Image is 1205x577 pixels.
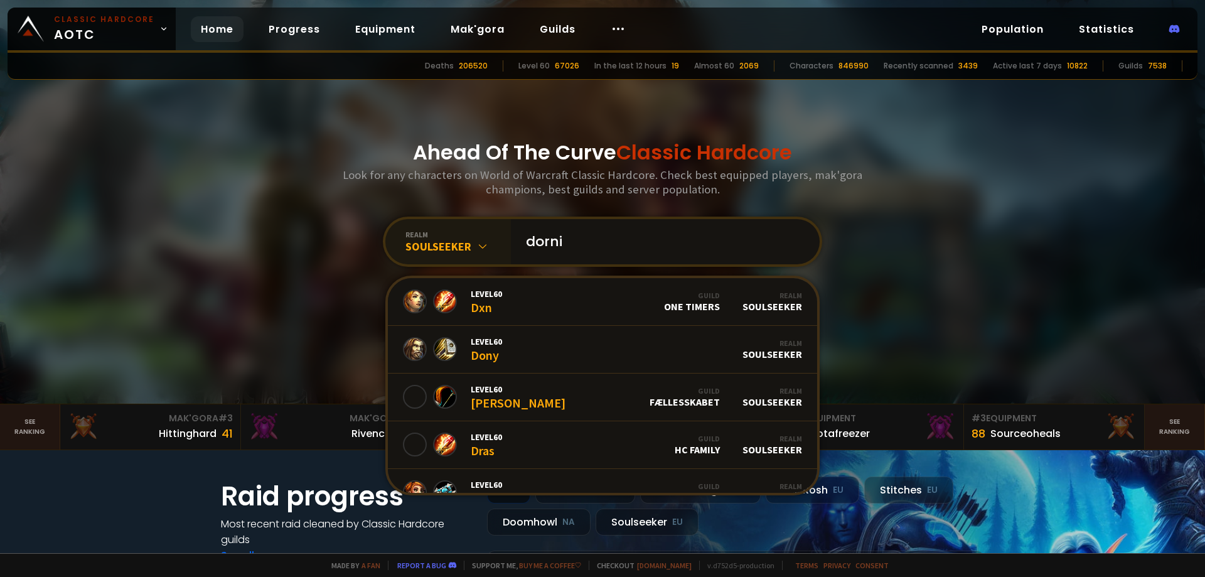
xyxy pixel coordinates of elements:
[664,291,720,313] div: One Timers
[742,386,802,408] div: Soulseeker
[742,338,802,348] div: Realm
[675,434,720,456] div: HC Family
[388,374,817,421] a: Level60[PERSON_NAME]GuildFællesskabetRealmSoulseeker
[471,431,502,458] div: Dras
[54,14,154,25] small: Classic Hardcore
[562,516,575,529] small: NA
[259,16,330,42] a: Progress
[487,509,591,536] div: Doomhowl
[425,60,454,72] div: Deaths
[388,326,817,374] a: Level60DonyRealmSoulseeker
[60,404,241,450] a: Mak'Gora#3Hittinghard41
[519,561,581,570] a: Buy me a coffee
[388,421,817,469] a: Level60DrasGuildHC FamilyRealmSoulseeker
[221,477,472,516] h1: Raid progress
[222,425,233,442] div: 41
[810,426,870,441] div: Notafreezer
[471,384,565,411] div: [PERSON_NAME]
[324,561,380,570] span: Made by
[589,561,692,570] span: Checkout
[637,561,692,570] a: [DOMAIN_NAME]
[159,426,217,441] div: Hittinghard
[68,412,233,425] div: Mak'Gora
[241,404,422,450] a: Mak'Gora#2Rivench100
[471,288,502,299] span: Level 60
[990,426,1061,441] div: Sourceoheals
[864,477,953,504] div: Stitches
[783,404,964,450] a: #2Equipment88Notafreezer
[675,434,720,443] div: Guild
[530,16,586,42] a: Guilds
[361,561,380,570] a: a fan
[742,291,802,313] div: Soulseeker
[739,60,759,72] div: 2069
[742,291,802,300] div: Realm
[471,336,502,347] span: Level 60
[8,8,176,50] a: Classic HardcoreAOTC
[596,509,699,536] div: Soulseeker
[672,60,679,72] div: 19
[672,516,683,529] small: EU
[683,482,720,491] div: Guild
[1067,60,1088,72] div: 10822
[471,431,502,443] span: Level 60
[221,516,472,547] h4: Most recent raid cleaned by Classic Hardcore guilds
[1145,404,1205,450] a: Seeranking
[471,479,502,506] div: Dyfa
[405,239,511,254] div: Soulseeker
[594,60,667,72] div: In the last 12 hours
[791,412,956,425] div: Equipment
[54,14,154,44] span: AOTC
[958,60,978,72] div: 3439
[664,291,720,300] div: Guild
[338,168,867,197] h3: Look for any characters on World of Warcraft Classic Hardcore. Check best equipped players, mak'g...
[221,548,303,563] a: See all progress
[191,16,244,42] a: Home
[464,561,581,570] span: Support me,
[795,561,818,570] a: Terms
[441,16,515,42] a: Mak'gora
[742,434,802,443] div: Realm
[790,60,833,72] div: Characters
[927,484,938,497] small: EU
[345,16,426,42] a: Equipment
[555,60,579,72] div: 67026
[471,288,502,315] div: Dxn
[388,469,817,517] a: Level60DyfaGuildMortalRealmSoulseeker
[972,412,1137,425] div: Equipment
[972,412,986,424] span: # 3
[699,561,774,570] span: v. d752d5 - production
[742,434,802,456] div: Soulseeker
[413,138,792,168] h1: Ahead Of The Curve
[855,561,889,570] a: Consent
[218,412,233,424] span: # 3
[1069,16,1144,42] a: Statistics
[471,384,565,395] span: Level 60
[518,60,550,72] div: Level 60
[884,60,953,72] div: Recently scanned
[833,484,843,497] small: EU
[397,561,446,570] a: Report a bug
[249,412,414,425] div: Mak'Gora
[683,482,720,504] div: Mortal
[1148,60,1167,72] div: 7538
[405,230,511,239] div: realm
[650,386,720,396] div: Guild
[742,338,802,360] div: Soulseeker
[616,138,792,166] span: Classic Hardcore
[1118,60,1143,72] div: Guilds
[471,479,502,490] span: Level 60
[471,336,502,363] div: Dony
[823,561,850,570] a: Privacy
[766,477,859,504] div: Nek'Rosh
[838,60,869,72] div: 846990
[742,482,802,504] div: Soulseeker
[742,482,802,491] div: Realm
[972,16,1054,42] a: Population
[518,219,805,264] input: Search a character...
[964,404,1145,450] a: #3Equipment88Sourceoheals
[742,386,802,396] div: Realm
[351,426,391,441] div: Rivench
[459,60,488,72] div: 206520
[388,278,817,326] a: Level60DxnGuildOne TimersRealmSoulseeker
